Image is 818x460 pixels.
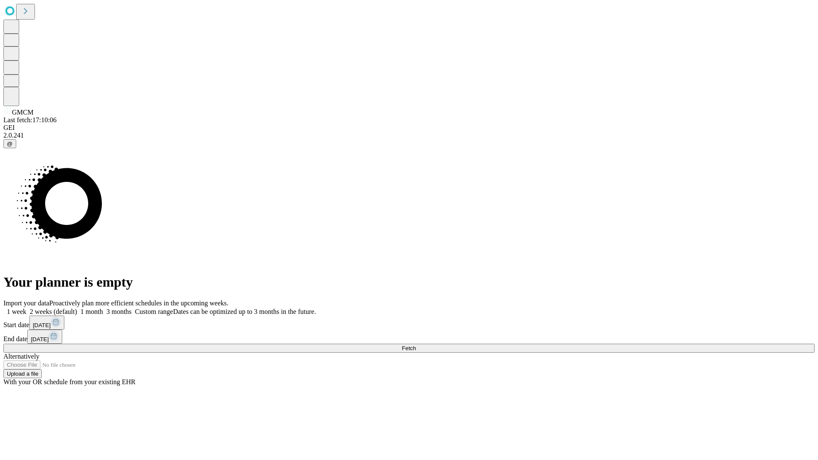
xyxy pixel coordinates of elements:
[3,299,49,307] span: Import your data
[31,336,49,342] span: [DATE]
[402,345,416,351] span: Fetch
[3,369,42,378] button: Upload a file
[3,139,16,148] button: @
[3,132,815,139] div: 2.0.241
[7,141,13,147] span: @
[135,308,173,315] span: Custom range
[81,308,103,315] span: 1 month
[7,308,26,315] span: 1 week
[27,330,62,344] button: [DATE]
[173,308,316,315] span: Dates can be optimized up to 3 months in the future.
[49,299,228,307] span: Proactively plan more efficient schedules in the upcoming weeks.
[3,124,815,132] div: GEI
[3,353,39,360] span: Alternatively
[3,344,815,353] button: Fetch
[30,308,77,315] span: 2 weeks (default)
[3,116,57,124] span: Last fetch: 17:10:06
[3,330,815,344] div: End date
[3,274,815,290] h1: Your planner is empty
[3,378,135,385] span: With your OR schedule from your existing EHR
[12,109,34,116] span: GMCM
[29,316,64,330] button: [DATE]
[3,316,815,330] div: Start date
[33,322,51,328] span: [DATE]
[107,308,132,315] span: 3 months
